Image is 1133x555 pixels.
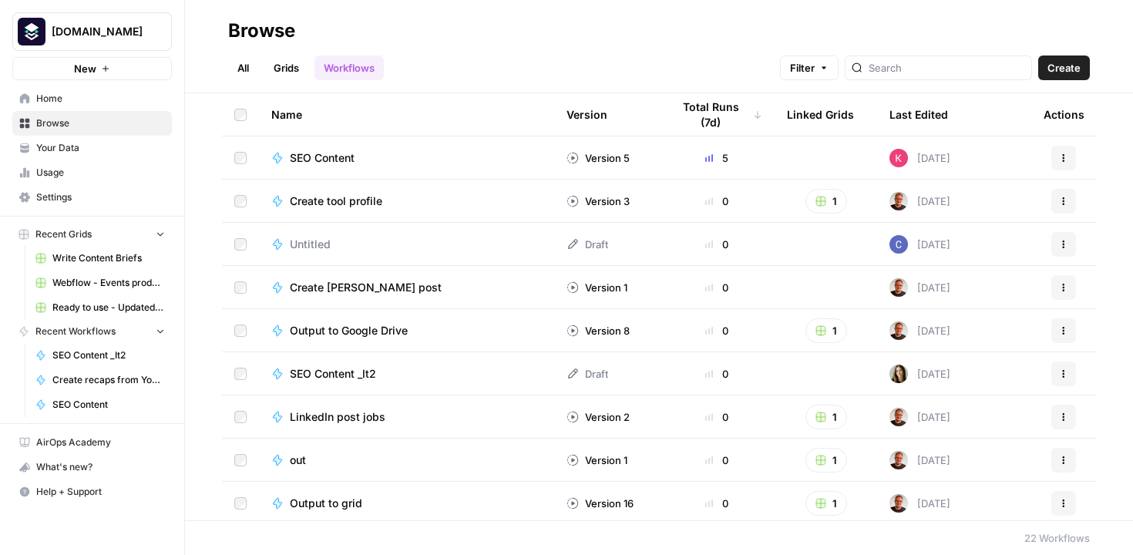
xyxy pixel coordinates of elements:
div: [DATE] [889,321,950,340]
div: What's new? [13,456,171,479]
button: Filter [780,55,839,80]
span: SEO Content _It2 [290,366,376,382]
span: Create recaps from Youtube videos WIP [PERSON_NAME] [52,373,165,387]
div: [DATE] [889,365,950,383]
a: Ready to use - Updated an existing tool profile in Webflow [29,295,172,320]
span: [DOMAIN_NAME] [52,24,145,39]
div: Total Runs (7d) [671,93,762,136]
img: 05r7orzsl0v58yrl68db1q04vvfj [889,451,908,469]
span: SEO Content _It2 [52,348,165,362]
div: [DATE] [889,149,950,167]
button: Create [1038,55,1090,80]
div: 0 [671,409,762,425]
div: Version 1 [566,280,627,295]
img: 05r7orzsl0v58yrl68db1q04vvfj [889,321,908,340]
div: Version 8 [566,323,630,338]
button: 1 [805,318,847,343]
a: Your Data [12,136,172,160]
span: Help + Support [36,485,165,499]
a: SEO Content _It2 [271,366,542,382]
span: Settings [36,190,165,204]
span: LinkedIn post jobs [290,409,385,425]
div: 5 [671,150,762,166]
div: [DATE] [889,278,950,297]
div: 0 [671,280,762,295]
button: Recent Workflows [12,320,172,343]
img: 05r7orzsl0v58yrl68db1q04vvfj [889,192,908,210]
div: 22 Workflows [1024,530,1090,546]
span: Recent Workflows [35,325,116,338]
button: 1 [805,491,847,516]
button: 1 [805,448,847,473]
span: Usage [36,166,165,180]
button: Recent Grids [12,223,172,246]
div: [DATE] [889,494,950,513]
div: Linked Grids [787,93,854,136]
div: Version 3 [566,193,630,209]
span: SEO Content [290,150,355,166]
span: SEO Content [52,398,165,412]
div: 0 [671,452,762,468]
div: Version 2 [566,409,630,425]
span: New [74,61,96,76]
span: Home [36,92,165,106]
a: Grids [264,55,308,80]
div: Version 16 [566,496,634,511]
div: [DATE] [889,192,950,210]
a: Home [12,86,172,111]
a: Create [PERSON_NAME] post [271,280,542,295]
div: Draft [566,237,608,252]
a: SEO Content _It2 [29,343,172,368]
div: Version [566,93,607,136]
a: All [228,55,258,80]
a: SEO Content [271,150,542,166]
span: AirOps Academy [36,436,165,449]
a: Untitled [271,237,542,252]
span: Output to Google Drive [290,323,408,338]
button: 1 [805,189,847,214]
div: Actions [1044,93,1084,136]
a: Workflows [314,55,384,80]
a: Output to grid [271,496,542,511]
div: [DATE] [889,451,950,469]
a: Usage [12,160,172,185]
div: Version 1 [566,452,627,468]
img: 05r7orzsl0v58yrl68db1q04vvfj [889,408,908,426]
img: t3qyk5l30f5nwu2u220ncqn56g1s [889,365,908,383]
button: 1 [805,405,847,429]
div: Last Edited [889,93,948,136]
a: out [271,452,542,468]
a: Settings [12,185,172,210]
span: out [290,452,306,468]
a: AirOps Academy [12,430,172,455]
div: Name [271,93,542,136]
a: Output to Google Drive [271,323,542,338]
span: Filter [790,60,815,76]
div: 0 [671,323,762,338]
div: Browse [228,18,295,43]
input: Search [869,60,1025,76]
div: 0 [671,496,762,511]
div: 0 [671,193,762,209]
img: Platformengineering.org Logo [18,18,45,45]
div: [DATE] [889,408,950,426]
button: New [12,57,172,80]
span: Create tool profile [290,193,382,209]
div: 0 [671,366,762,382]
span: Your Data [36,141,165,155]
span: Create [PERSON_NAME] post [290,280,442,295]
img: 7bvze6beq0vpcz2vu6pr5dwnfhb1 [889,235,908,254]
img: rqpiwj1mfksk1mbe3obfmi4gv91g [889,149,908,167]
span: Write Content Briefs [52,251,165,265]
span: Untitled [290,237,331,252]
img: 05r7orzsl0v58yrl68db1q04vvfj [889,278,908,297]
a: Create tool profile [271,193,542,209]
button: Help + Support [12,479,172,504]
div: Draft [566,366,608,382]
div: [DATE] [889,235,950,254]
span: Recent Grids [35,227,92,241]
a: Webflow - Events production - Ticiana [29,271,172,295]
span: Create [1047,60,1081,76]
button: Workspace: Platformengineering.org [12,12,172,51]
span: Ready to use - Updated an existing tool profile in Webflow [52,301,165,314]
